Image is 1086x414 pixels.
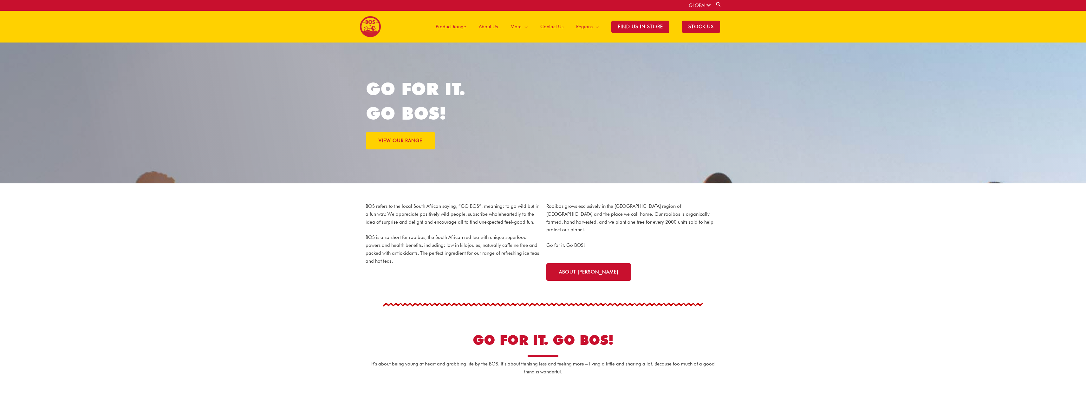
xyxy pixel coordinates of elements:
a: Contact Us [534,11,570,43]
span: More [510,17,522,36]
span: STOCK US [682,21,720,33]
a: Find Us in Store [605,11,676,43]
a: GLOBAL [689,3,711,8]
p: Go for it. Go BOS! [546,241,721,249]
span: Contact Us [540,17,563,36]
img: BOS logo finals-200px [360,16,381,37]
a: Search button [715,1,722,7]
span: About Us [479,17,498,36]
nav: Site Navigation [425,11,726,43]
h2: GO FOR IT. GO BOS! [404,332,683,349]
span: Find Us in Store [611,21,669,33]
a: About [PERSON_NAME] [546,263,631,281]
span: Product Range [436,17,466,36]
span: About [PERSON_NAME] [559,270,618,274]
a: VIEW OUR RANGE [366,132,435,149]
h1: GO FOR IT. GO BOS! [366,77,543,126]
a: STOCK US [676,11,726,43]
span: Regions [576,17,593,36]
p: BOS refers to the local South African saying, “GO BOS”, meaning: to go wild but in a fun way. We ... [366,202,540,226]
span: VIEW OUR RANGE [379,138,422,143]
p: BOS is also short for rooibos, the South African red tea with unique superfood powers and health ... [366,233,540,265]
a: Regions [570,11,605,43]
span: It’s about being young at heart and grabbing life by the BOS. It’s about thinking less and feelin... [371,361,715,375]
a: More [504,11,534,43]
a: About Us [472,11,504,43]
p: Rooibos grows exclusively in the [GEOGRAPHIC_DATA] region of [GEOGRAPHIC_DATA] and the place we c... [546,202,721,234]
a: Product Range [429,11,472,43]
